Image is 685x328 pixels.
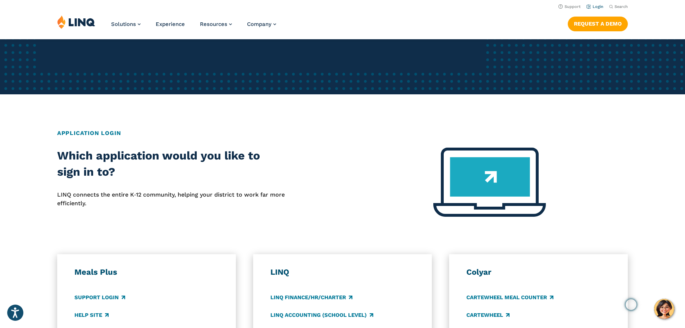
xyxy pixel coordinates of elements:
a: Company [247,21,276,27]
nav: Primary Navigation [111,15,276,39]
a: Support Login [74,293,125,301]
nav: Button Navigation [568,15,628,31]
a: CARTEWHEEL [466,311,510,319]
button: Open Search Bar [609,4,628,9]
a: Login [586,4,603,9]
a: Experience [156,21,185,27]
span: Resources [200,21,227,27]
h3: Meals Plus [74,267,219,277]
a: Request a Demo [568,17,628,31]
h3: LINQ [270,267,415,277]
h3: Colyar [466,267,611,277]
span: Search [615,4,628,9]
a: Resources [200,21,232,27]
p: LINQ connects the entire K‑12 community, helping your district to work far more efficiently. [57,190,285,208]
a: Support [558,4,581,9]
span: Company [247,21,271,27]
h2: Application Login [57,129,628,138]
span: Solutions [111,21,136,27]
h2: Which application would you like to sign in to? [57,148,285,180]
img: LINQ | K‑12 Software [57,15,95,29]
button: Hello, have a question? Let’s chat. [654,299,674,319]
a: Solutions [111,21,141,27]
a: LINQ Accounting (school level) [270,311,373,319]
a: LINQ Finance/HR/Charter [270,293,352,301]
a: CARTEWHEEL Meal Counter [466,293,553,301]
a: Help Site [74,311,109,319]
